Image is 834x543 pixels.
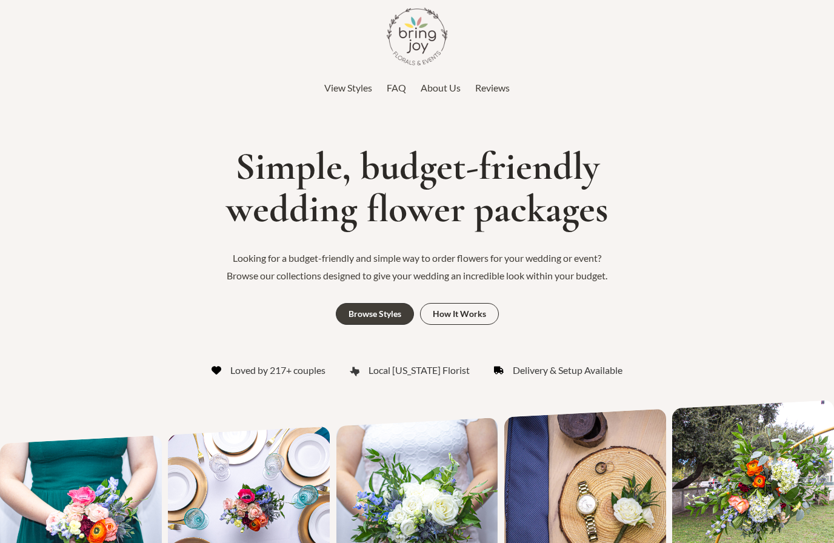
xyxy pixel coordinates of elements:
span: About Us [421,82,461,93]
a: View Styles [324,79,372,97]
a: Browse Styles [336,303,414,325]
p: Looking for a budget-friendly and simple way to order flowers for your wedding or event? Browse o... [217,249,617,285]
a: Reviews [475,79,510,97]
div: Browse Styles [349,310,401,318]
span: Reviews [475,82,510,93]
span: FAQ [387,82,406,93]
a: FAQ [387,79,406,97]
span: Loved by 217+ couples [230,361,325,379]
a: About Us [421,79,461,97]
span: Delivery & Setup Available [513,361,622,379]
div: How It Works [433,310,486,318]
h1: Simple, budget-friendly wedding flower packages [6,145,828,231]
a: How It Works [420,303,499,325]
span: View Styles [324,82,372,93]
nav: Top Header Menu [53,79,781,97]
span: Local [US_STATE] Florist [369,361,470,379]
